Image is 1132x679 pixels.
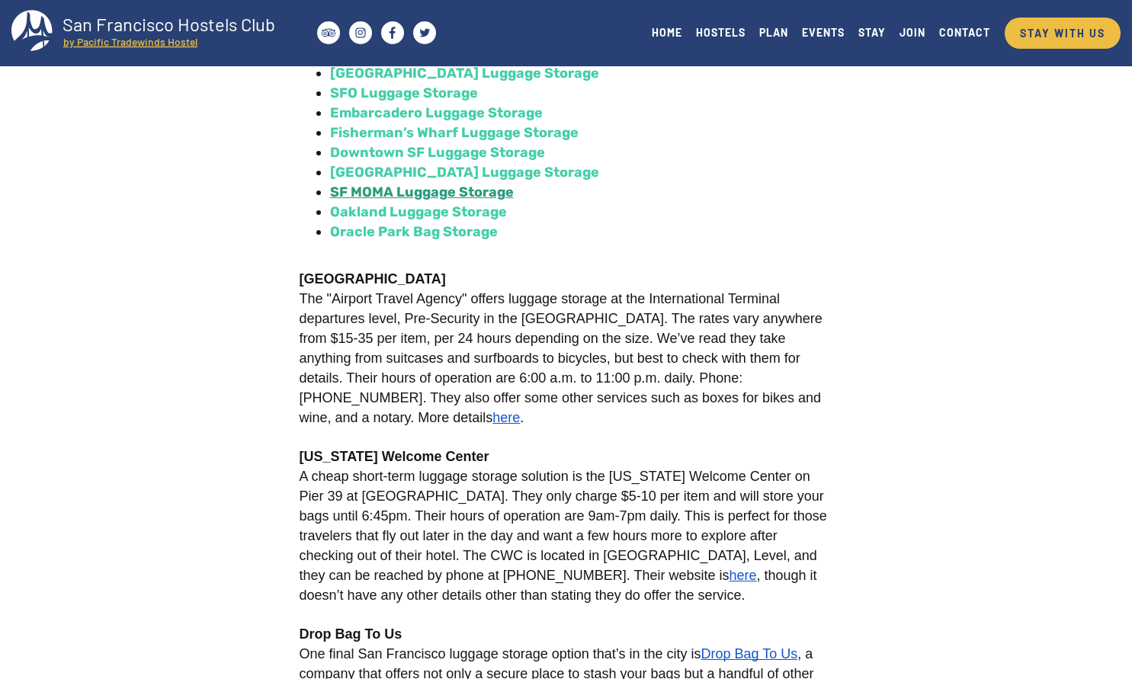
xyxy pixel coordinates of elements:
strong: [GEOGRAPHIC_DATA] [300,271,446,287]
span: The "Airport Travel Agency" offers luggage storage at the International Terminal departures level... [300,271,826,425]
a: Drop Bag To Us [701,645,797,662]
a: Fisherman’s Wharf Luggage Storage [330,124,579,141]
a: here [729,567,756,584]
a: STAY WITH US [1005,18,1121,49]
strong: Drop Bag To Us [300,626,402,642]
a: SF MOMA Luggage Storage [330,184,514,200]
a: HOME [645,22,689,43]
a: here [492,409,520,426]
a: Embarcadero Luggage Storage [330,104,543,121]
a: HOSTELS [689,22,752,43]
tspan: San Francisco Hostels Club [63,13,275,35]
span: . [520,410,524,425]
span: Drop Bag To Us [701,646,797,661]
span: One final San Francisco luggage storage option that’s in the city is [300,626,701,661]
a: Oracle Park Bag Storage [330,223,498,240]
span: A cheap short-term luggage storage solution is the [US_STATE] Welcome Center on Pier 39 at [GEOGR... [300,449,831,583]
a: CONTACT [932,22,997,43]
a: EVENTS [795,22,851,43]
a: Oakland Luggage Storage [330,203,507,220]
a: JOIN [893,22,932,43]
span: here [492,410,520,425]
a: [GEOGRAPHIC_DATA] Luggage Storage [330,65,599,82]
a: [GEOGRAPHIC_DATA] Luggage Storage [330,164,599,181]
a: Downtown SF Luggage Storage [330,144,545,161]
span: here [729,568,756,583]
a: San Francisco Hostels Club by Pacific Tradewinds Hostel [11,10,290,56]
a: STAY [851,22,893,43]
a: PLAN [752,22,795,43]
tspan: by Pacific Tradewinds Hostel [63,35,197,48]
strong: [US_STATE] Welcome Center [300,449,489,464]
a: SFO Luggage Storage [330,85,478,101]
